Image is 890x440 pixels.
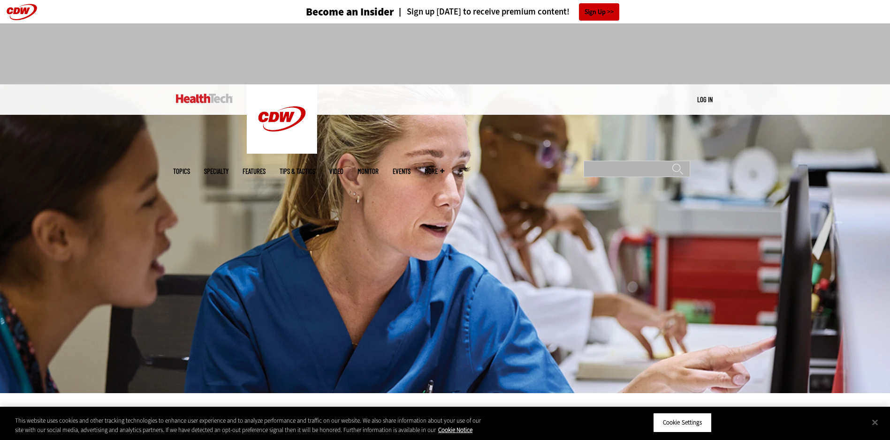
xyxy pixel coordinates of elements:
button: Cookie Settings [653,413,712,433]
span: More [425,168,444,175]
a: Events [393,168,411,175]
a: Features [243,168,266,175]
span: Topics [173,168,190,175]
h3: Become an Insider [306,7,394,17]
img: Home [176,94,233,103]
a: Become an Insider [271,7,394,17]
div: User menu [697,95,713,104]
div: This website uses cookies and other tracking technologies to enhance user experience and to analy... [15,416,489,434]
a: MonITor [358,168,379,175]
a: CDW [247,146,317,156]
img: Home [247,84,317,154]
a: Video [329,168,343,175]
a: Sign Up [579,3,619,21]
a: Tips & Tactics [280,168,315,175]
iframe: advertisement [274,33,616,75]
span: Specialty [204,168,228,175]
a: Digital Workspace [187,405,252,414]
a: Sign up [DATE] to receive premium content! [394,7,570,16]
a: Log in [697,95,713,104]
button: Close [865,412,885,433]
a: More information about your privacy [438,426,472,434]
